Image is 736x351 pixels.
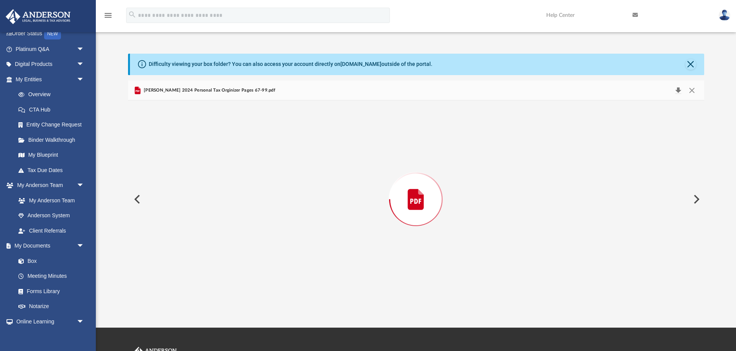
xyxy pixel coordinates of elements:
a: Forms Library [11,284,88,299]
div: NEW [44,28,61,39]
a: Platinum Q&Aarrow_drop_down [5,41,96,57]
a: Notarize [11,299,92,314]
a: Order StatusNEW [5,26,96,42]
a: CTA Hub [11,102,96,117]
a: Box [11,253,88,269]
div: Difficulty viewing your box folder? You can also access your account directly on outside of the p... [149,60,432,68]
span: arrow_drop_down [77,72,92,87]
a: My Documentsarrow_drop_down [5,238,92,254]
i: search [128,10,136,19]
a: [DOMAIN_NAME] [340,61,381,67]
a: Tax Due Dates [11,162,96,178]
button: Close [685,59,696,70]
i: menu [103,11,113,20]
a: My Blueprint [11,148,92,163]
a: Binder Walkthrough [11,132,96,148]
img: Anderson Advisors Platinum Portal [3,9,73,24]
span: arrow_drop_down [77,41,92,57]
a: My Anderson Team [11,193,88,208]
a: Meeting Minutes [11,269,92,284]
a: Digital Productsarrow_drop_down [5,57,96,72]
span: [PERSON_NAME] 2024 Personal Tax Orginizer Pages 67-99.pdf [142,87,275,94]
span: arrow_drop_down [77,178,92,194]
a: My Anderson Teamarrow_drop_down [5,178,92,193]
span: arrow_drop_down [77,238,92,254]
a: Client Referrals [11,223,92,238]
a: My Entitiesarrow_drop_down [5,72,96,87]
button: Close [685,85,699,96]
a: Overview [11,87,96,102]
div: Preview [128,80,704,299]
span: arrow_drop_down [77,57,92,72]
a: menu [103,15,113,20]
button: Download [672,85,685,96]
a: Anderson System [11,208,92,223]
button: Next File [687,189,704,210]
a: Entity Change Request [11,117,96,133]
button: Previous File [128,189,145,210]
span: arrow_drop_down [77,314,92,330]
a: Online Learningarrow_drop_down [5,314,92,329]
img: User Pic [719,10,730,21]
